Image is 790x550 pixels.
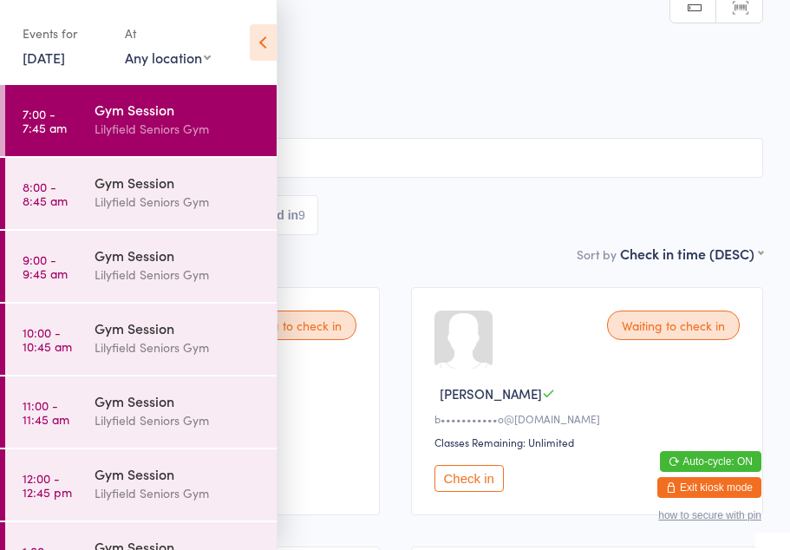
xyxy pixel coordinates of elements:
[657,477,761,498] button: Exit kiosk mode
[434,465,504,492] button: Check in
[95,173,262,192] div: Gym Session
[5,158,277,229] a: 8:00 -8:45 amGym SessionLilyfield Seniors Gym
[224,311,356,340] div: Waiting to check in
[95,100,262,119] div: Gym Session
[23,19,108,48] div: Events for
[5,376,277,448] a: 11:00 -11:45 amGym SessionLilyfield Seniors Gym
[27,96,763,114] span: Seniors [PERSON_NAME]
[95,337,262,357] div: Lilyfield Seniors Gym
[23,252,68,280] time: 9:00 - 9:45 am
[95,410,262,430] div: Lilyfield Seniors Gym
[125,48,211,67] div: Any location
[620,244,763,263] div: Check in time (DESC)
[23,107,67,134] time: 7:00 - 7:45 am
[23,48,65,67] a: [DATE]
[95,391,262,410] div: Gym Session
[23,325,72,353] time: 10:00 - 10:45 am
[27,24,763,53] h2: Gym Session Check-in
[95,192,262,212] div: Lilyfield Seniors Gym
[23,471,72,499] time: 12:00 - 12:45 pm
[27,62,736,79] span: [DATE] 7:00am
[125,19,211,48] div: At
[23,398,69,426] time: 11:00 - 11:45 am
[5,449,277,521] a: 12:00 -12:45 pmGym SessionLilyfield Seniors Gym
[658,509,761,521] button: how to secure with pin
[95,483,262,503] div: Lilyfield Seniors Gym
[95,318,262,337] div: Gym Session
[577,246,617,263] label: Sort by
[95,265,262,285] div: Lilyfield Seniors Gym
[660,451,761,472] button: Auto-cycle: ON
[434,411,746,426] div: b•••••••••••o@[DOMAIN_NAME]
[607,311,740,340] div: Waiting to check in
[5,304,277,375] a: 10:00 -10:45 amGym SessionLilyfield Seniors Gym
[5,85,277,156] a: 7:00 -7:45 amGym SessionLilyfield Seniors Gym
[27,79,736,96] span: Lilyfield Seniors Gym
[5,231,277,302] a: 9:00 -9:45 amGym SessionLilyfield Seniors Gym
[27,138,763,178] input: Search
[434,435,746,449] div: Classes Remaining: Unlimited
[95,246,262,265] div: Gym Session
[440,384,542,403] span: [PERSON_NAME]
[23,180,68,207] time: 8:00 - 8:45 am
[95,119,262,139] div: Lilyfield Seniors Gym
[298,208,305,222] div: 9
[95,464,262,483] div: Gym Session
